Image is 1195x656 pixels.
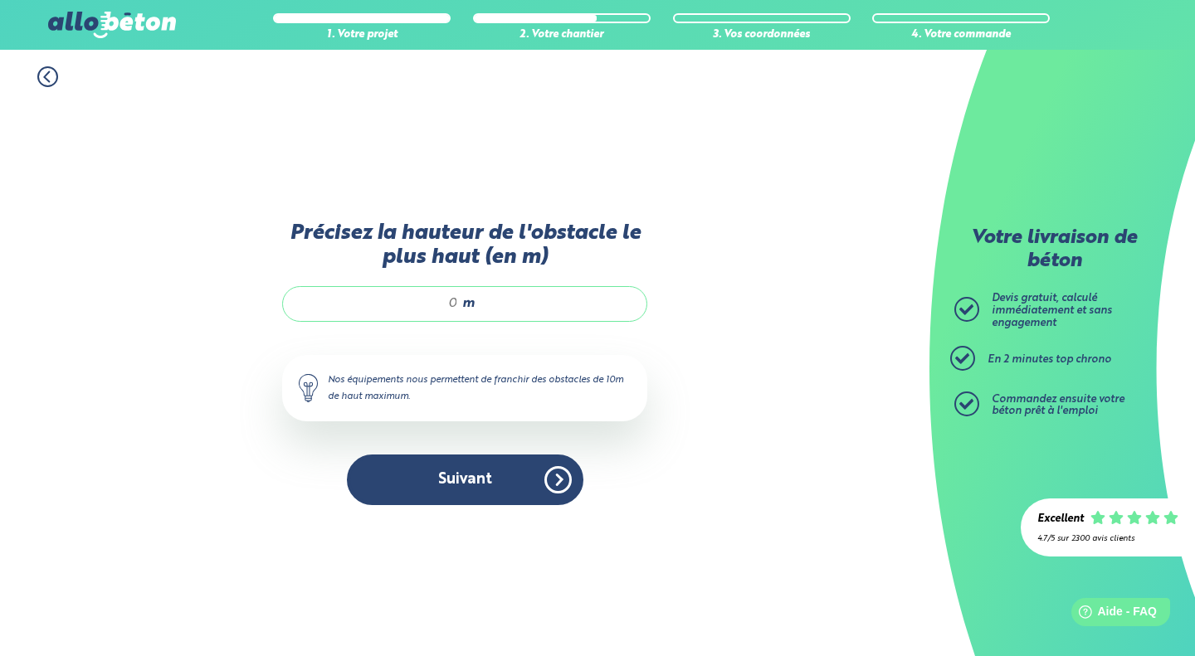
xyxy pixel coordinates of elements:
div: Excellent [1037,513,1084,526]
span: m [462,296,475,311]
label: Précisez la hauteur de l'obstacle le plus haut (en m) [282,221,647,270]
span: Commandez ensuite votre béton prêt à l'emploi [992,394,1124,417]
div: 4.7/5 sur 2300 avis clients [1037,534,1178,543]
div: 3. Vos coordonnées [673,29,851,41]
p: Votre livraison de béton [958,227,1149,273]
iframe: Help widget launcher [1047,591,1177,638]
span: En 2 minutes top chrono [988,354,1111,365]
div: 4. Votre commande [872,29,1050,41]
div: 1. Votre projet [273,29,451,41]
img: allobéton [48,12,176,38]
input: 0 [300,295,458,312]
button: Suivant [347,454,583,505]
div: 2. Votre chantier [473,29,651,41]
div: Nos équipements nous permettent de franchir des obstacles de 10m de haut maximum. [282,355,647,421]
span: Devis gratuit, calculé immédiatement et sans engagement [992,293,1112,328]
